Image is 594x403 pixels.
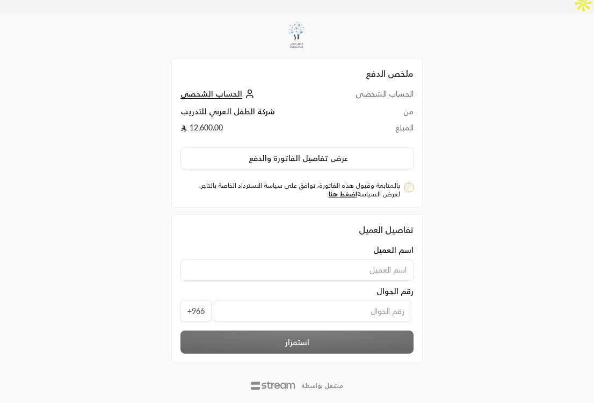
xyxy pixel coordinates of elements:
[180,89,242,99] span: الحساب الشخصي
[325,89,414,106] td: الحساب الشخصي
[325,106,414,122] td: من
[282,20,312,49] img: Company Logo
[301,382,343,390] p: مشغل بواسطة
[214,300,411,322] input: رقم الجوال
[329,190,357,198] a: اضغط هنا
[180,89,257,98] a: الحساب الشخصي
[185,181,400,199] label: بالمتابعة وقبول هذه الفاتورة، توافق على سياسة الاسترداد الخاصة بالتاجر. لعرض السياسة .
[180,300,212,322] span: +966
[180,223,414,236] div: تفاصيل العميل
[180,259,414,281] input: اسم العميل
[180,122,325,138] td: 12,600.00
[373,245,414,255] span: اسم العميل
[325,122,414,138] td: المبلغ
[376,286,414,297] span: رقم الجوال
[180,67,414,80] h2: ملخص الدفع
[180,147,414,170] button: عرض تفاصيل الفاتورة والدفع
[180,106,325,122] td: شركة الطفل العربي للتدريب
